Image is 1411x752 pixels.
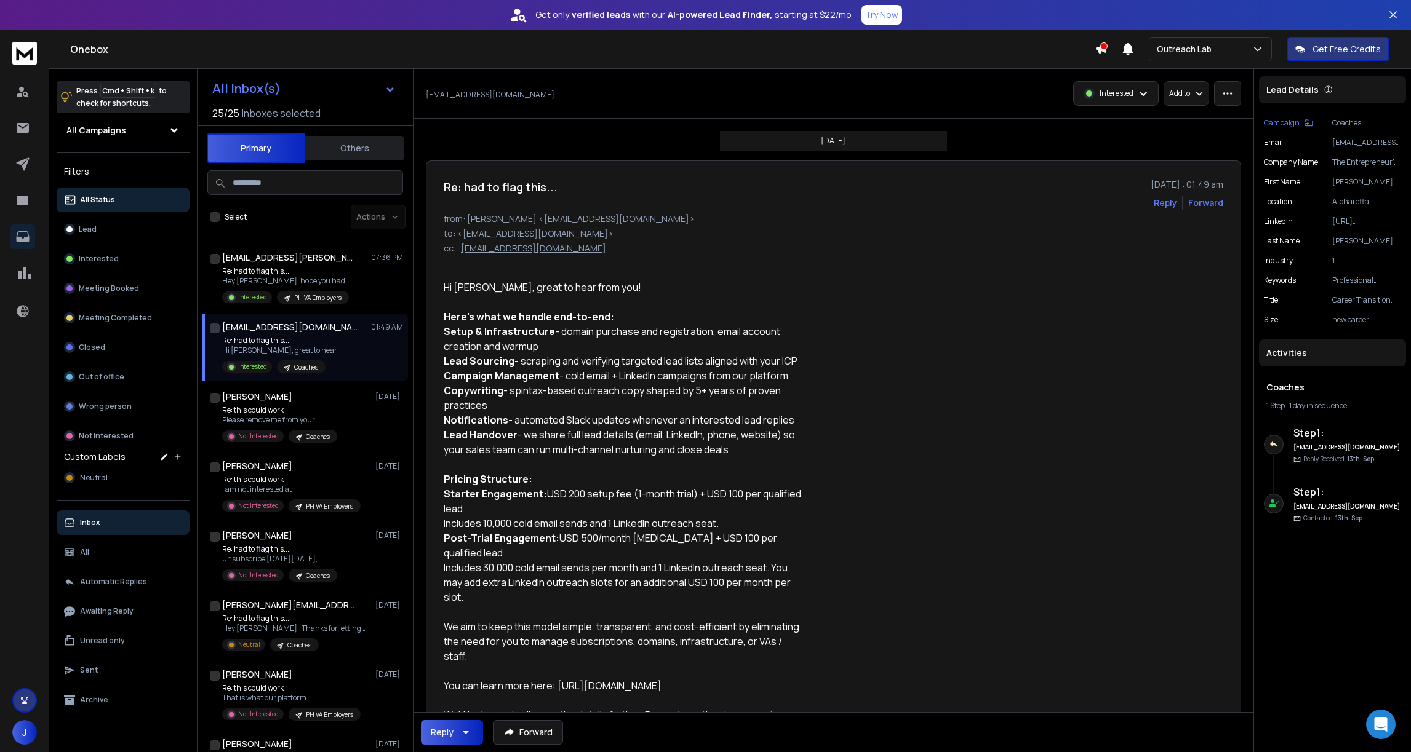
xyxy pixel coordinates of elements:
p: Coaches [1332,118,1401,128]
strong: Post-Trial Engagement: [444,531,559,545]
p: Re: had to flag this... [222,266,349,276]
h3: Filters [57,163,190,180]
p: 1 [1332,256,1401,266]
p: The Entrepreneur's Source [1332,157,1401,167]
p: Meeting Booked [79,283,139,293]
p: [EMAIL_ADDRESS][DOMAIN_NAME] [1332,138,1401,148]
p: [EMAIL_ADDRESS][DOMAIN_NAME] [461,242,606,255]
li: USD 200 setup fee (1-month trial) + USD 100 per qualified lead [444,486,803,531]
p: Press to check for shortcuts. [76,85,167,109]
p: Interested [238,362,267,371]
strong: Setup & Infrastructure [444,325,555,338]
button: Unread only [57,628,190,653]
p: Reply Received [1303,454,1374,464]
div: Activities [1259,339,1406,366]
strong: Notifications [444,413,508,427]
p: Hey [PERSON_NAME], Thanks for letting me [222,623,370,633]
button: Primary [207,133,305,163]
p: Hi [PERSON_NAME], great to hear [222,346,337,355]
div: We'd be happy to discuss the details further. Do you have time to connect [DATE]? [444,708,803,737]
p: PH VA Employers [294,293,342,303]
p: [DATE] [375,392,403,402]
h6: [EMAIL_ADDRESS][DOMAIN_NAME] [1293,502,1401,511]
p: Re: had to flag this... [222,614,370,623]
button: Reply [421,720,483,745]
strong: AI-powered Lead Finder, [668,9,772,21]
img: logo [12,42,37,65]
p: [DATE] [375,670,403,679]
div: | [1266,401,1399,411]
p: That is what our platform [222,693,361,703]
h1: All Campaigns [66,124,126,137]
h1: [PERSON_NAME] [222,390,292,403]
p: Re: this could work [222,683,361,693]
p: Coaches [306,432,330,441]
span: 1 Step [1266,400,1285,411]
strong: ead Handover [449,428,518,441]
p: unsubscribe [DATE][DATE], [222,554,337,564]
span: 13th, Sep [1335,513,1362,522]
p: Not Interested [238,501,279,510]
button: Reply [1154,197,1177,209]
p: [URL][DOMAIN_NAME][PERSON_NAME] [1332,216,1401,226]
h3: Inboxes selected [242,106,321,121]
p: Coaches [294,363,318,372]
button: Get Free Credits [1287,37,1389,61]
p: PH VA Employers [306,502,353,511]
li: - cold email + LinkedIn campaigns from our platform [444,368,803,383]
p: from: [PERSON_NAME] <[EMAIL_ADDRESS][DOMAIN_NAME]> [444,213,1223,225]
li: - domain purchase and registration, email account creation and warmup [444,324,803,354]
p: Coaches [287,641,311,650]
p: Not Interested [238,432,279,441]
p: Email [1264,138,1283,148]
button: Automatic Replies [57,569,190,594]
p: Get Free Credits [1313,43,1381,55]
h1: [PERSON_NAME] [222,529,292,542]
button: Others [305,135,404,162]
p: [DATE] [375,531,403,540]
p: [DATE] [375,461,403,471]
p: All [80,547,89,557]
h6: [EMAIL_ADDRESS][DOMAIN_NAME] [1293,443,1401,452]
button: Campaign [1264,118,1313,128]
div: Forward [1188,197,1223,209]
p: Not Interested [79,431,134,441]
h1: [EMAIL_ADDRESS][DOMAIN_NAME] [222,321,358,333]
button: Sent [57,658,190,683]
p: Interested [238,293,267,302]
strong: Starter Engagement: [444,487,547,501]
p: Neutral [238,640,260,649]
button: Inbox [57,510,190,535]
p: Automatic Replies [80,577,147,587]
label: Select [225,212,247,222]
button: Archive [57,687,190,712]
div: You can learn more here: [URL][DOMAIN_NAME] [444,678,803,693]
strong: Here’s what we handle end-to-end: [444,310,614,323]
p: cc: [444,242,456,255]
p: Archive [80,695,108,705]
p: [DATE] : 01:49 am [1151,178,1223,191]
button: Out of office [57,365,190,389]
p: Lead [79,224,97,234]
button: Not Interested [57,424,190,448]
p: First Name [1264,177,1300,187]
strong: Lead Sourcing [444,354,514,368]
p: 07:36 PM [371,253,403,263]
p: Unread only [80,636,125,646]
p: [PERSON_NAME] [1332,236,1401,246]
button: J [12,720,37,745]
p: Sent [80,665,98,675]
p: Keywords [1264,275,1296,285]
p: Alpharetta, [US_STATE] [1332,197,1401,207]
p: Company Name [1264,157,1318,167]
button: All Inbox(s) [202,76,406,101]
strong: Copywriting [444,384,503,397]
button: All Status [57,188,190,212]
strong: L [444,428,449,441]
p: [DATE] [375,739,403,749]
p: new career [1332,315,1401,325]
div: Reply [431,726,454,738]
li: - scraping and verifying targeted lead lists aligned with your ICP [444,354,803,368]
